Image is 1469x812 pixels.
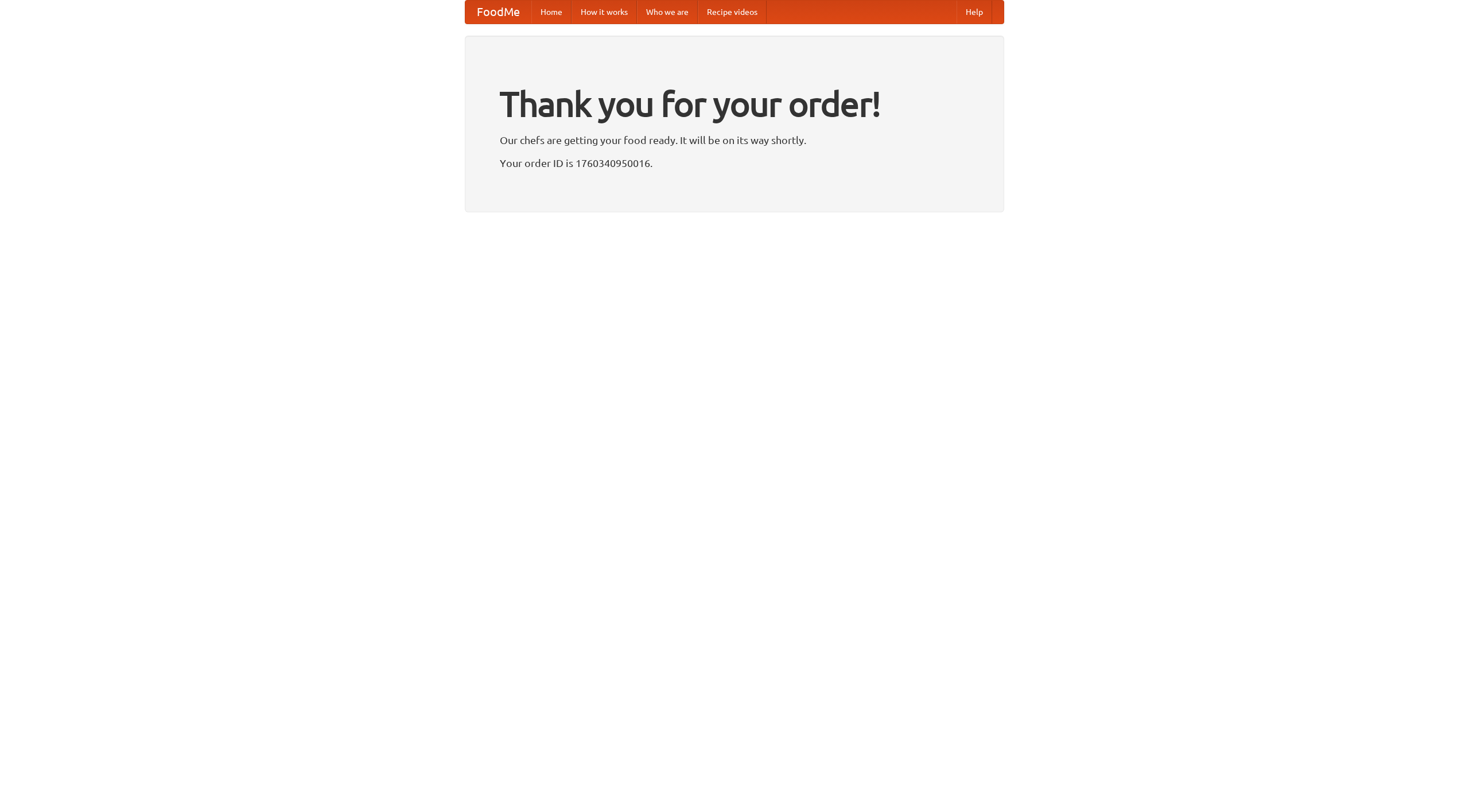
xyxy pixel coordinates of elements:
p: Your order ID is 1760340950016. [500,154,969,172]
a: Home [531,1,572,24]
a: How it works [572,1,637,24]
a: Who we are [637,1,698,24]
h1: Thank you for your order! [500,76,969,131]
a: Recipe videos [698,1,767,24]
p: Our chefs are getting your food ready. It will be on its way shortly. [500,131,969,149]
a: FoodMe [465,1,531,24]
a: Help [957,1,992,24]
